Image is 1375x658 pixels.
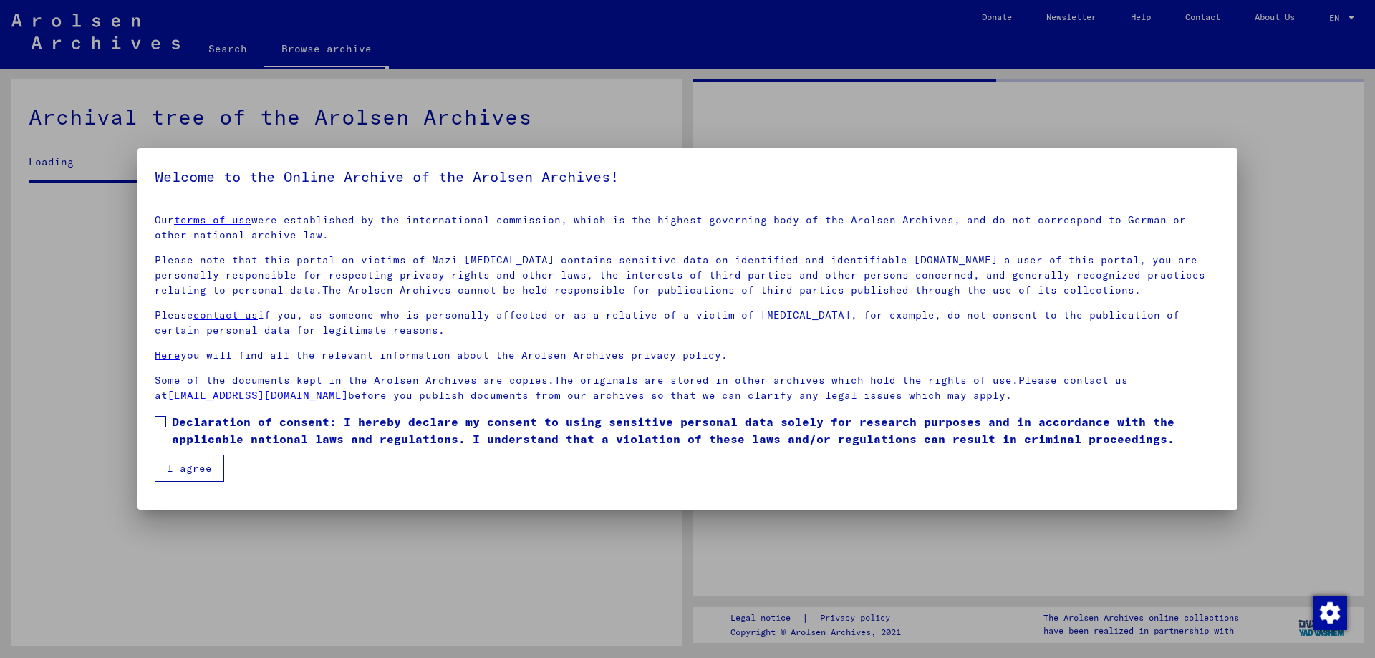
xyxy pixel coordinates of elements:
p: Please note that this portal on victims of Nazi [MEDICAL_DATA] contains sensitive data on identif... [155,253,1220,298]
p: Please if you, as someone who is personally affected or as a relative of a victim of [MEDICAL_DAT... [155,308,1220,338]
div: Change consent [1312,595,1346,629]
a: contact us [193,309,258,321]
img: Change consent [1313,596,1347,630]
p: you will find all the relevant information about the Arolsen Archives privacy policy. [155,348,1220,363]
a: terms of use [174,213,251,226]
p: Some of the documents kept in the Arolsen Archives are copies.The originals are stored in other a... [155,373,1220,403]
a: [EMAIL_ADDRESS][DOMAIN_NAME] [168,389,348,402]
button: I agree [155,455,224,482]
h5: Welcome to the Online Archive of the Arolsen Archives! [155,165,1220,188]
p: Our were established by the international commission, which is the highest governing body of the ... [155,213,1220,243]
span: Declaration of consent: I hereby declare my consent to using sensitive personal data solely for r... [172,413,1220,447]
a: Here [155,349,180,362]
